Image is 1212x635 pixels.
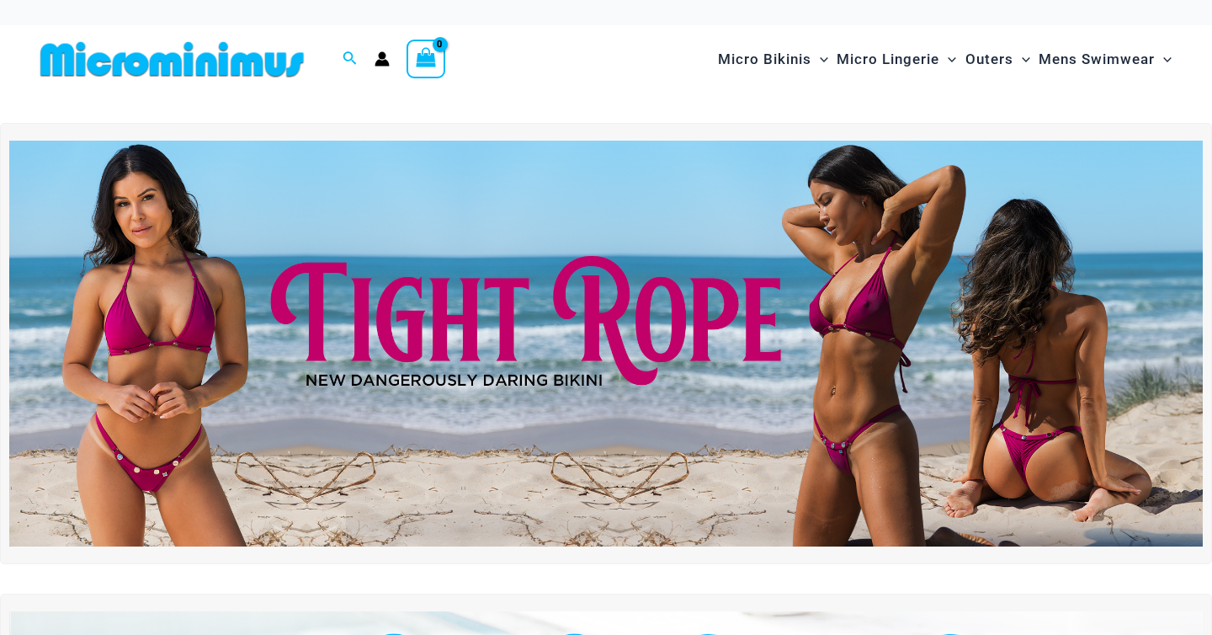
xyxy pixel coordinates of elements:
a: Account icon link [375,51,390,67]
a: OutersMenu ToggleMenu Toggle [961,34,1034,85]
span: Menu Toggle [811,38,828,81]
img: Tight Rope Pink Bikini [9,141,1203,547]
a: Micro BikinisMenu ToggleMenu Toggle [714,34,832,85]
a: Micro LingerieMenu ToggleMenu Toggle [832,34,960,85]
span: Menu Toggle [939,38,956,81]
span: Menu Toggle [1155,38,1172,81]
span: Mens Swimwear [1039,38,1155,81]
a: Mens SwimwearMenu ToggleMenu Toggle [1034,34,1176,85]
img: MM SHOP LOGO FLAT [34,40,311,78]
span: Micro Lingerie [837,38,939,81]
a: View Shopping Cart, empty [407,40,445,78]
a: Search icon link [343,49,358,70]
nav: Site Navigation [711,31,1178,88]
span: Micro Bikinis [718,38,811,81]
span: Menu Toggle [1013,38,1030,81]
span: Outers [965,38,1013,81]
